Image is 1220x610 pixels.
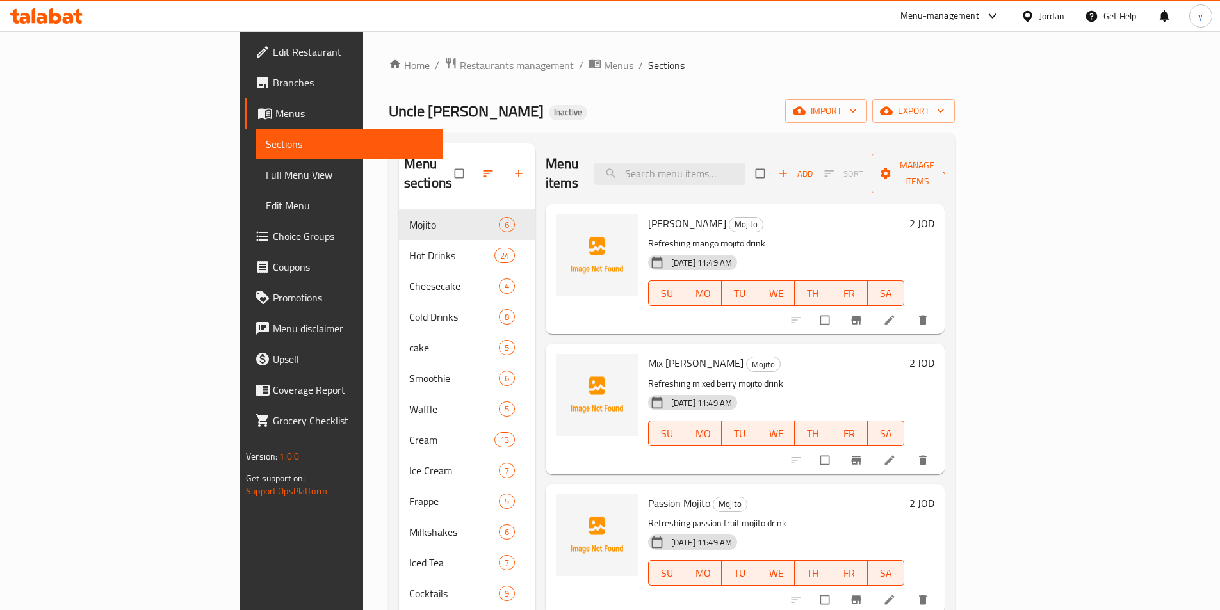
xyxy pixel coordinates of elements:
[729,217,763,232] span: Mojito
[500,495,514,508] span: 5
[399,486,535,517] div: Frappe5
[499,340,515,355] div: items
[747,357,780,372] span: Mojito
[409,309,499,325] span: Cold Drinks
[882,103,945,119] span: export
[909,494,934,512] h6: 2 JOD
[775,164,816,184] span: Add item
[836,424,863,443] span: FR
[245,374,443,405] a: Coverage Report
[256,129,443,159] a: Sections
[499,463,515,478] div: items
[495,434,514,446] span: 13
[556,354,638,436] img: Mix Berry Mojito
[500,373,514,385] span: 6
[549,107,587,118] span: Inactive
[648,421,685,446] button: SU
[556,494,638,576] img: Passion Mojito
[909,354,934,372] h6: 2 JOD
[763,564,790,582] span: WE
[872,99,955,123] button: export
[690,564,717,582] span: MO
[273,351,433,367] span: Upsell
[273,44,433,60] span: Edit Restaurant
[409,524,499,540] span: Milkshakes
[245,282,443,313] a: Promotions
[836,284,863,303] span: FR
[685,560,722,586] button: MO
[831,560,868,586] button: FR
[499,586,515,601] div: items
[909,306,939,334] button: delete
[409,463,499,478] span: Ice Cream
[399,271,535,301] div: Cheesecake4
[389,57,955,74] nav: breadcrumb
[474,159,505,188] span: Sort sections
[722,421,758,446] button: TU
[882,157,952,189] span: Manage items
[654,564,680,582] span: SU
[778,166,813,181] span: Add
[873,564,899,582] span: SA
[763,284,790,303] span: WE
[409,401,499,417] div: Waffle
[499,217,515,232] div: items
[873,424,899,443] span: SA
[654,424,680,443] span: SU
[447,161,474,186] span: Select all sections
[500,311,514,323] span: 8
[500,465,514,477] span: 7
[245,313,443,344] a: Menu disclaimer
[256,159,443,190] a: Full Menu View
[883,314,899,326] a: Edit menu item
[758,280,795,306] button: WE
[727,424,753,443] span: TU
[389,97,544,125] span: Uncle [PERSON_NAME]
[500,588,514,600] span: 9
[409,248,494,263] div: Hot Drinks
[499,401,515,417] div: items
[245,252,443,282] a: Coupons
[409,586,499,601] span: Cocktails
[909,446,939,474] button: delete
[836,564,863,582] span: FR
[763,424,790,443] span: WE
[868,421,904,446] button: SA
[409,340,499,355] span: cake
[399,394,535,424] div: Waffle5
[842,446,873,474] button: Branch-specific-item
[399,363,535,394] div: Smoothie6
[546,154,579,193] h2: Menu items
[495,250,514,262] span: 24
[499,555,515,570] div: items
[409,494,499,509] span: Frappe
[399,240,535,271] div: Hot Drinks24
[648,236,904,252] p: Refreshing mango mojito drink
[813,448,840,472] span: Select to update
[499,309,515,325] div: items
[648,494,710,513] span: Passion Mojito
[594,163,745,185] input: search
[409,555,499,570] div: Iced Tea
[666,257,737,269] span: [DATE] 11:49 AM
[399,209,535,240] div: Mojito6
[399,517,535,547] div: Milkshakes6
[648,560,685,586] button: SU
[831,421,868,446] button: FR
[505,159,535,188] button: Add section
[279,448,299,465] span: 1.0.0
[589,57,633,74] a: Menus
[868,280,904,306] button: SA
[666,397,737,409] span: [DATE] 11:49 AM
[399,547,535,578] div: Iced Tea7
[868,560,904,586] button: SA
[273,290,433,305] span: Promotions
[399,578,535,609] div: Cocktails9
[245,36,443,67] a: Edit Restaurant
[499,278,515,294] div: items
